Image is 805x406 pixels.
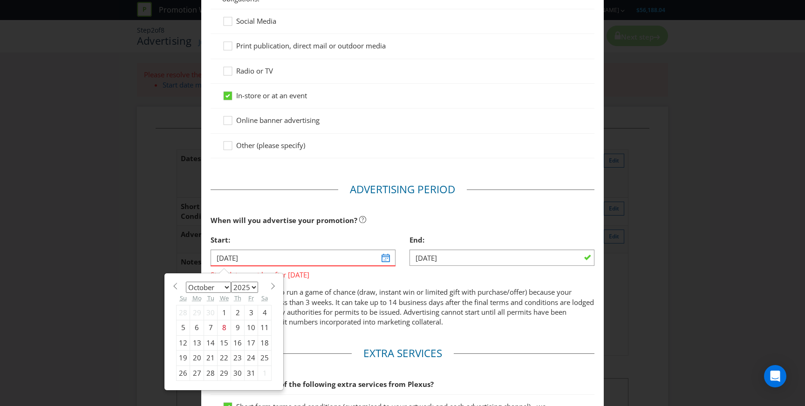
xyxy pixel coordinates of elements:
div: 21 [204,351,218,365]
div: End: [409,230,594,250]
div: 11 [258,320,272,335]
input: DD/MM/YY [211,250,396,266]
div: 12 [177,335,190,350]
div: 24 [245,351,258,365]
span: Start date must be after [DATE] [211,266,396,280]
abbr: Wednesday [220,294,229,302]
div: 17 [245,335,258,350]
legend: Advertising Period [338,182,467,197]
abbr: Friday [248,294,254,302]
div: 1 [218,305,231,320]
div: 20 [190,351,204,365]
span: Other (please specify) [236,141,305,150]
div: 2 [231,305,245,320]
div: 31 [245,365,258,380]
div: 13 [190,335,204,350]
p: You may not be able to run a game of chance (draw, instant win or limited gift with purchase/offe... [211,287,594,327]
div: 16 [231,335,245,350]
div: 27 [190,365,204,380]
div: 7 [204,320,218,335]
div: 28 [177,305,190,320]
div: 8 [218,320,231,335]
abbr: Tuesday [207,294,214,302]
span: Social Media [236,16,276,26]
div: 14 [204,335,218,350]
div: 6 [190,320,204,335]
div: Start: [211,230,396,250]
div: 28 [204,365,218,380]
span: Online banner advertising [236,115,320,125]
div: 29 [190,305,204,320]
div: 5 [177,320,190,335]
span: Would you like any of the following extra services from Plexus? [211,379,434,389]
div: 9 [231,320,245,335]
div: 4 [258,305,272,320]
abbr: Monday [192,294,202,302]
div: 29 [218,365,231,380]
div: 1 [258,365,272,380]
div: 15 [218,335,231,350]
div: 19 [177,351,190,365]
div: 10 [245,320,258,335]
div: 30 [204,305,218,320]
span: In-store or at an event [236,91,307,100]
input: DD/MM/YY [409,250,594,266]
div: 26 [177,365,190,380]
div: 3 [245,305,258,320]
div: 25 [258,351,272,365]
abbr: Thursday [234,294,241,302]
div: 22 [218,351,231,365]
span: Radio or TV [236,66,273,75]
div: 23 [231,351,245,365]
abbr: Sunday [180,294,187,302]
legend: Extra Services [352,346,454,361]
abbr: Saturday [261,294,268,302]
div: 18 [258,335,272,350]
div: Open Intercom Messenger [764,365,786,387]
div: 30 [231,365,245,380]
span: Print publication, direct mail or outdoor media [236,41,386,50]
span: When will you advertise your promotion? [211,216,357,225]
